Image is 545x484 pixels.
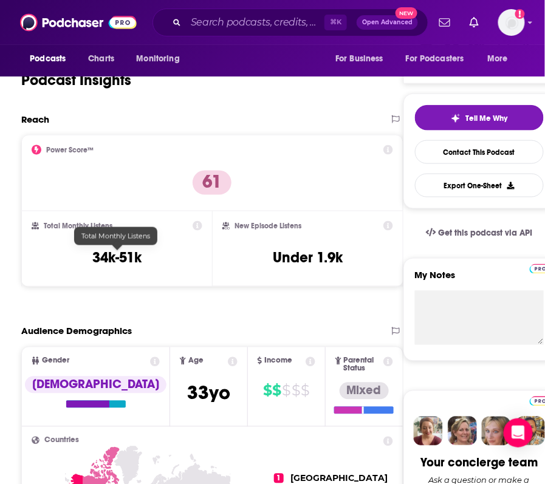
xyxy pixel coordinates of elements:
[46,146,94,154] h2: Power Score™
[498,9,525,36] img: User Profile
[193,171,231,195] p: 61
[21,47,81,70] button: open menu
[398,47,482,70] button: open menu
[291,473,388,484] span: [GEOGRAPHIC_DATA]
[504,418,533,448] div: Open Intercom Messenger
[357,15,418,30] button: Open AdvancedNew
[92,249,142,267] h3: 34k-51k
[20,11,137,34] img: Podchaser - Follow, Share and Rate Podcasts
[335,50,383,67] span: For Business
[465,114,507,123] span: Tell Me Why
[479,47,524,70] button: open menu
[153,9,428,36] div: Search podcasts, credits, & more...
[273,381,281,401] span: $
[482,417,511,446] img: Jules Profile
[324,15,347,30] span: ⌘ K
[128,47,195,70] button: open menu
[448,417,477,446] img: Barbara Profile
[21,326,132,337] h2: Audience Demographics
[416,219,543,248] a: Get this podcast via API
[81,232,150,240] span: Total Monthly Listens
[264,357,292,365] span: Income
[415,174,544,197] button: Export One-Sheet
[188,357,204,365] span: Age
[263,381,272,401] span: $
[498,9,525,36] span: Logged in as sashagoldin
[516,417,545,446] img: Jon Profile
[415,105,544,131] button: tell me why sparkleTell Me Why
[396,7,417,19] span: New
[136,50,179,67] span: Monitoring
[274,474,284,483] span: 1
[414,417,443,446] img: Sydney Profile
[451,114,461,123] img: tell me why sparkle
[344,357,382,373] span: Parental Status
[327,47,399,70] button: open menu
[434,12,455,33] a: Show notifications dropdown
[30,50,66,67] span: Podcasts
[406,50,464,67] span: For Podcasters
[420,455,538,471] div: Your concierge team
[80,47,122,70] a: Charts
[439,228,533,239] span: Get this podcast via API
[273,249,343,267] h3: Under 1.9k
[301,381,310,401] span: $
[415,270,544,291] label: My Notes
[21,114,49,125] h2: Reach
[415,140,544,164] a: Contact This Podcast
[88,50,114,67] span: Charts
[186,13,324,32] input: Search podcasts, credits, & more...
[21,71,131,89] h1: Podcast Insights
[44,437,79,445] span: Countries
[25,377,166,394] div: [DEMOGRAPHIC_DATA]
[488,50,509,67] span: More
[44,222,112,230] h2: Total Monthly Listens
[498,9,525,36] button: Show profile menu
[465,12,484,33] a: Show notifications dropdown
[42,357,69,365] span: Gender
[340,383,389,400] div: Mixed
[362,19,413,26] span: Open Advanced
[292,381,300,401] span: $
[515,9,525,19] svg: Add a profile image
[282,381,290,401] span: $
[187,381,230,405] span: 33 yo
[235,222,301,230] h2: New Episode Listens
